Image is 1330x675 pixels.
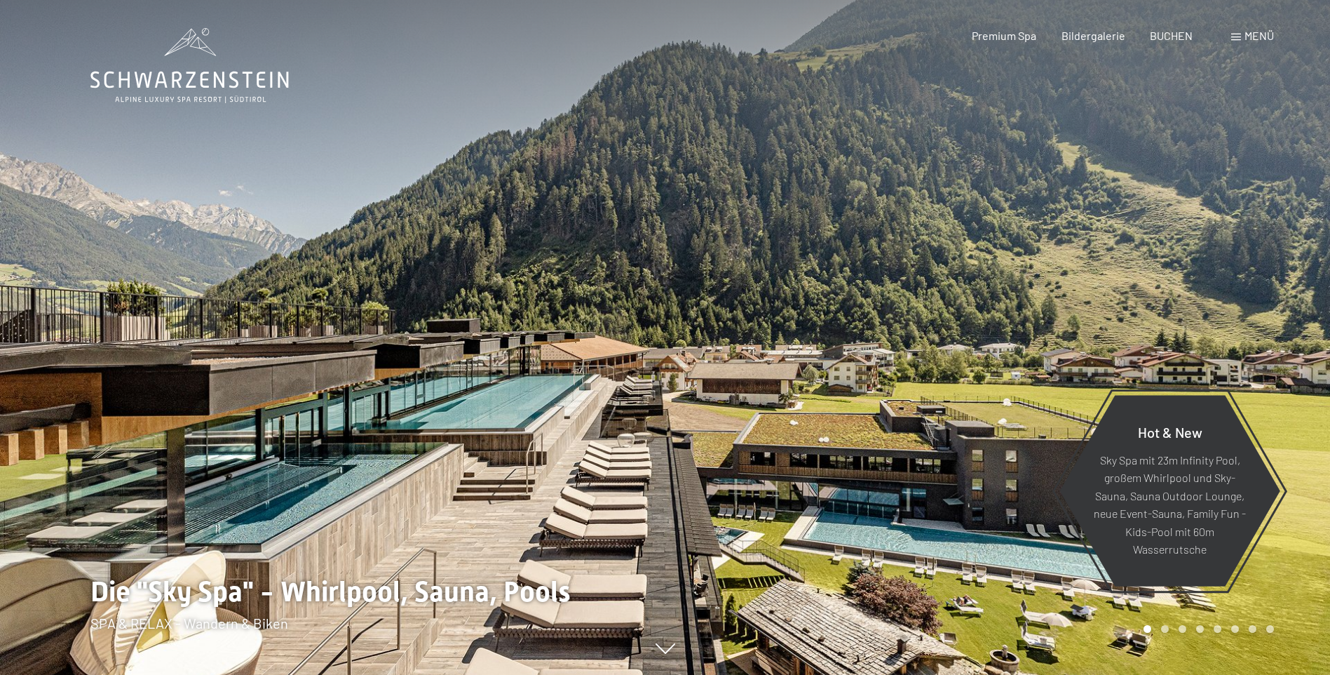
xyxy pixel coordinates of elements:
div: Carousel Page 7 [1249,625,1256,633]
p: Sky Spa mit 23m Infinity Pool, großem Whirlpool und Sky-Sauna, Sauna Outdoor Lounge, neue Event-S... [1094,450,1246,559]
div: Carousel Page 2 [1161,625,1169,633]
a: BUCHEN [1150,29,1193,42]
div: Carousel Page 5 [1214,625,1221,633]
a: Hot & New Sky Spa mit 23m Infinity Pool, großem Whirlpool und Sky-Sauna, Sauna Outdoor Lounge, ne... [1059,394,1281,587]
span: Menü [1244,29,1274,42]
div: Carousel Pagination [1139,625,1274,633]
div: Carousel Page 8 [1266,625,1274,633]
div: Carousel Page 4 [1196,625,1204,633]
div: Carousel Page 1 (Current Slide) [1144,625,1151,633]
span: Hot & New [1138,423,1202,440]
a: Bildergalerie [1061,29,1125,42]
div: Carousel Page 3 [1179,625,1186,633]
a: Premium Spa [972,29,1036,42]
div: Carousel Page 6 [1231,625,1239,633]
